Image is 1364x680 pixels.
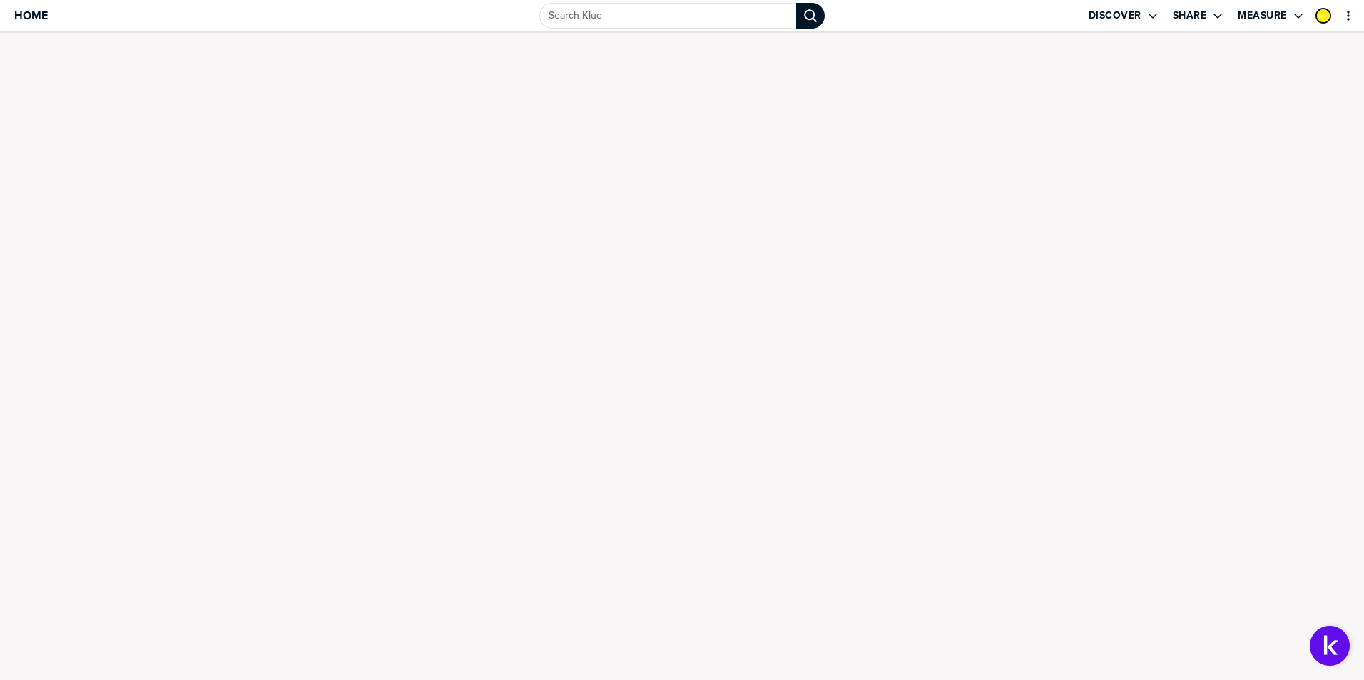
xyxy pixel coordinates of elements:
div: Search Klue [796,3,825,29]
label: Discover [1089,9,1141,22]
div: Maico Ferreira [1315,8,1331,24]
a: Edit Profile [1314,6,1333,25]
label: Measure [1238,9,1287,22]
label: Share [1173,9,1207,22]
input: Search Klue [539,3,796,29]
button: Open Support Center [1310,626,1350,666]
img: 781207ed1481c00c65955b44c3880d9b-sml.png [1317,9,1330,22]
span: Home [14,9,48,21]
